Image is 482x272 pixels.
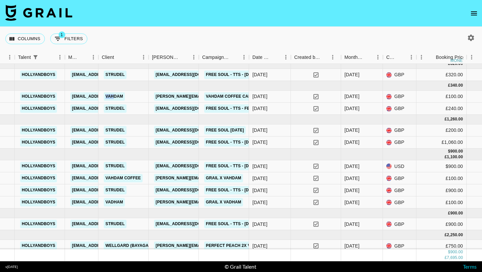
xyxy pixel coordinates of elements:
[154,92,263,101] a: [PERSON_NAME][EMAIL_ADDRESS][DOMAIN_NAME]
[20,138,57,147] a: hollyandboys
[416,172,467,184] div: £100.00
[249,51,291,64] div: Date Created
[447,232,463,238] div: 2,250.00
[70,186,145,194] a: [EMAIL_ADDRESS][DOMAIN_NAME]
[189,52,199,62] button: Menu
[202,51,230,64] div: Campaign (Type)
[252,243,267,249] div: 03/07/2025
[70,242,145,250] a: [EMAIL_ADDRESS][DOMAIN_NAME]
[252,127,267,133] div: 17/04/2025
[204,174,243,182] a: Grail x Vahdam
[447,116,463,122] div: 1,260.00
[344,221,359,228] div: Jun '25
[55,52,65,62] button: Menu
[20,104,57,113] a: hollyandboys
[416,218,467,230] div: £900.00
[20,198,57,206] a: hollyandboys
[139,52,149,62] button: Menu
[239,52,249,62] button: Menu
[451,59,466,63] div: money
[204,104,276,113] a: Free Soul - TTS - Febuary 2025
[467,7,481,20] button: open drawer
[104,242,171,250] a: Wellgard (Bayagan Group)
[70,220,145,228] a: [EMAIL_ADDRESS][DOMAIN_NAME]
[79,53,88,62] button: Sort
[59,31,65,38] span: 1
[383,160,416,172] div: USD
[20,162,57,170] a: hollyandboys
[344,187,359,194] div: May '25
[383,51,416,64] div: Currency
[149,51,199,64] div: Booker
[154,162,229,170] a: [EMAIL_ADDRESS][DOMAIN_NAME]
[204,162,260,170] a: Free Soul - TTS - [DATE]
[68,51,79,64] div: Manager
[154,220,229,228] a: [EMAIL_ADDRESS][DOMAIN_NAME]
[383,218,416,230] div: GBP
[291,51,341,64] div: Created by Grail Team
[104,198,125,206] a: Vadham
[294,51,320,64] div: Created by Grail Team
[426,53,436,62] button: Sort
[5,33,45,44] button: Select columns
[450,210,463,216] div: 900.00
[344,243,359,249] div: Jul '25
[104,138,127,147] a: Strudel
[20,71,57,79] a: hollyandboys
[70,92,145,101] a: [EMAIL_ADDRESS][DOMAIN_NAME]
[70,174,145,182] a: [EMAIL_ADDRESS][DOMAIN_NAME]
[154,126,229,134] a: [EMAIL_ADDRESS][DOMAIN_NAME]
[154,71,229,79] a: [EMAIL_ADDRESS][DOMAIN_NAME]
[179,53,189,62] button: Sort
[204,186,260,194] a: Free Soul - TTS - [DATE]
[199,51,249,64] div: Campaign (Type)
[416,196,467,208] div: £100.00
[406,52,416,62] button: Menu
[416,184,467,196] div: £900.00
[447,154,463,160] div: 1,100.00
[5,5,72,21] img: Grail Talent
[15,51,65,64] div: Talent
[373,52,383,62] button: Menu
[383,172,416,184] div: GBP
[65,51,98,64] div: Manager
[31,53,40,62] div: 1 active filter
[204,92,266,101] a: Vahdam Coffee Campaign
[70,126,145,134] a: [EMAIL_ADDRESS][DOMAIN_NAME]
[445,232,447,238] div: £
[252,187,267,194] div: 12/05/2025
[383,124,416,137] div: GBP
[383,184,416,196] div: GBP
[18,51,31,64] div: Talent
[344,199,359,206] div: May '25
[88,52,98,62] button: Menu
[463,263,477,270] a: Terms
[70,138,145,147] a: [EMAIL_ADDRESS][DOMAIN_NAME]
[416,91,467,103] div: £100.00
[20,92,57,101] a: hollyandboys
[467,52,477,62] button: Menu
[104,104,127,113] a: Strudel
[252,199,267,206] div: 13/05/2025
[20,242,57,250] a: hollyandboys
[383,196,416,208] div: GBP
[70,198,145,206] a: [EMAIL_ADDRESS][DOMAIN_NAME]
[204,242,286,250] a: Perfect Peach 2x Videos June/Jul
[271,53,281,62] button: Sort
[20,174,57,182] a: hollyandboys
[252,71,267,78] div: 12/02/2025
[154,138,229,147] a: [EMAIL_ADDRESS][DOMAIN_NAME]
[204,71,260,79] a: Free Soul - TTS - [DATE]
[448,149,451,154] div: $
[230,53,239,62] button: Sort
[114,53,124,62] button: Sort
[448,61,451,67] div: £
[448,250,451,255] div: $
[104,71,127,79] a: Strudel
[104,174,143,182] a: Vahdam Coffee
[102,51,114,64] div: Client
[341,51,383,64] div: Month Due
[386,51,397,64] div: Currency
[104,92,125,101] a: Vahdam
[152,51,179,64] div: [PERSON_NAME]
